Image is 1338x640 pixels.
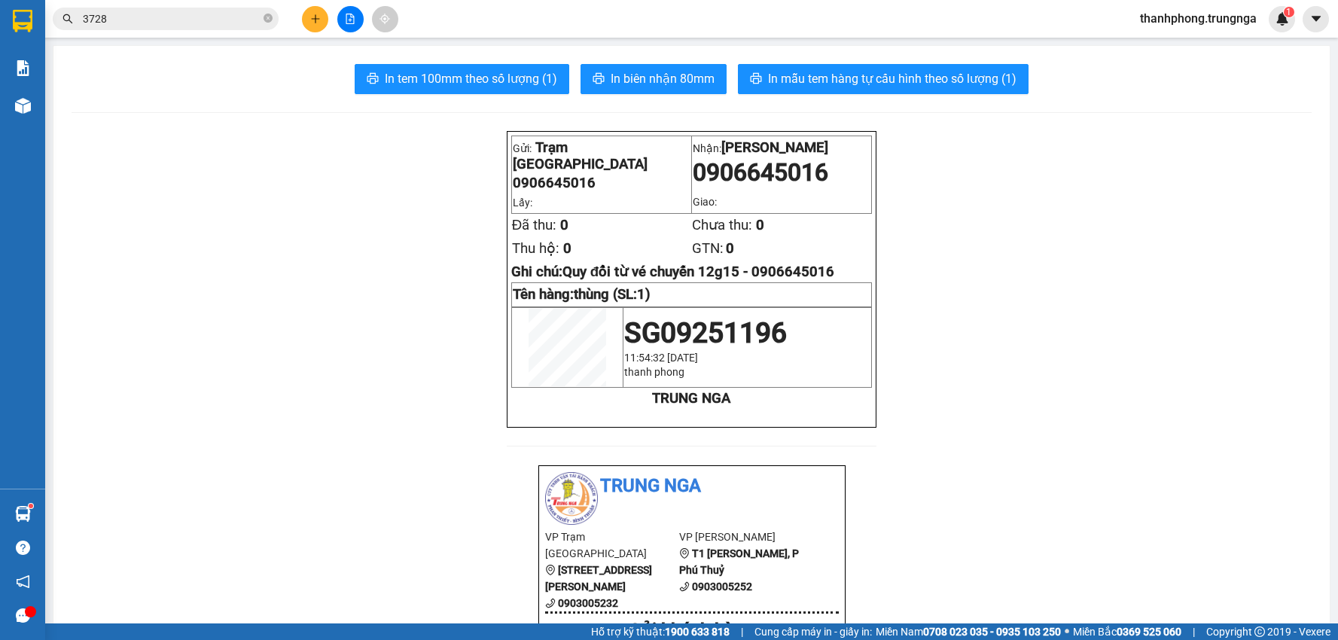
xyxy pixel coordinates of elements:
[1065,629,1069,635] span: ⚪️
[13,10,32,32] img: logo-vxr
[738,64,1029,94] button: printerIn mẫu tem hàng tự cấu hình theo số lượng (1)
[513,139,690,172] p: Gửi:
[754,623,872,640] span: Cung cấp máy in - giấy in:
[693,139,870,156] p: Nhận:
[302,6,328,32] button: plus
[15,506,31,522] img: warehouse-icon
[355,64,569,94] button: printerIn tem 100mm theo số lượng (1)
[264,12,273,26] span: close-circle
[511,264,834,280] span: Ghi chú:
[512,217,556,233] span: Đã thu:
[1276,12,1289,26] img: icon-new-feature
[367,72,379,87] span: printer
[679,547,799,576] b: T1 [PERSON_NAME], P Phú Thuỷ
[741,623,743,640] span: |
[923,626,1061,638] strong: 0708 023 035 - 0935 103 250
[693,196,717,208] span: Giao:
[679,581,690,592] span: phone
[593,72,605,87] span: printer
[513,286,651,303] strong: Tên hàng:
[1286,7,1291,17] span: 1
[337,6,364,32] button: file-add
[560,217,568,233] span: 0
[637,286,651,303] span: 1)
[29,504,33,508] sup: 1
[562,264,834,280] span: Quy đổi từ vé chuyến 12g15 - 0906645016
[15,98,31,114] img: warehouse-icon
[591,623,730,640] span: Hỗ trợ kỹ thuật:
[679,529,814,545] li: VP [PERSON_NAME]
[624,352,698,364] span: 11:54:32 [DATE]
[1128,9,1269,28] span: thanhphong.trungnga
[15,60,31,76] img: solution-icon
[768,69,1016,88] span: In mẫu tem hàng tự cấu hình theo số lượng (1)
[574,286,651,303] span: thùng (SL:
[692,217,752,233] span: Chưa thu:
[693,158,828,187] span: 0906645016
[379,14,390,24] span: aim
[1254,626,1265,637] span: copyright
[1284,7,1294,17] sup: 1
[545,529,680,562] li: VP Trạm [GEOGRAPHIC_DATA]
[563,240,571,257] span: 0
[16,541,30,555] span: question-circle
[726,240,734,257] span: 0
[1309,12,1323,26] span: caret-down
[756,217,764,233] span: 0
[1303,6,1329,32] button: caret-down
[665,626,730,638] strong: 1900 633 818
[624,316,787,349] span: SG09251196
[1117,626,1181,638] strong: 0369 525 060
[692,581,752,593] b: 0903005252
[679,548,690,559] span: environment
[581,64,727,94] button: printerIn biên nhận 80mm
[16,574,30,589] span: notification
[372,6,398,32] button: aim
[545,565,556,575] span: environment
[652,390,730,407] strong: TRUNG NGA
[545,564,652,593] b: [STREET_ADDRESS][PERSON_NAME]
[16,608,30,623] span: message
[310,14,321,24] span: plus
[545,598,556,608] span: phone
[345,14,355,24] span: file-add
[692,240,724,257] span: GTN:
[876,623,1061,640] span: Miền Nam
[513,175,596,191] span: 0906645016
[624,366,684,378] span: thanh phong
[83,11,261,27] input: Tìm tên, số ĐT hoặc mã đơn
[611,69,715,88] span: In biên nhận 80mm
[512,240,559,257] span: Thu hộ:
[750,72,762,87] span: printer
[721,139,828,156] span: [PERSON_NAME]
[385,69,557,88] span: In tem 100mm theo số lượng (1)
[545,472,839,501] li: Trung Nga
[513,139,648,172] span: Trạm [GEOGRAPHIC_DATA]
[558,597,618,609] b: 0903005232
[62,14,73,24] span: search
[264,14,273,23] span: close-circle
[545,472,598,525] img: logo.jpg
[513,197,532,209] span: Lấy:
[1073,623,1181,640] span: Miền Bắc
[1193,623,1195,640] span: |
